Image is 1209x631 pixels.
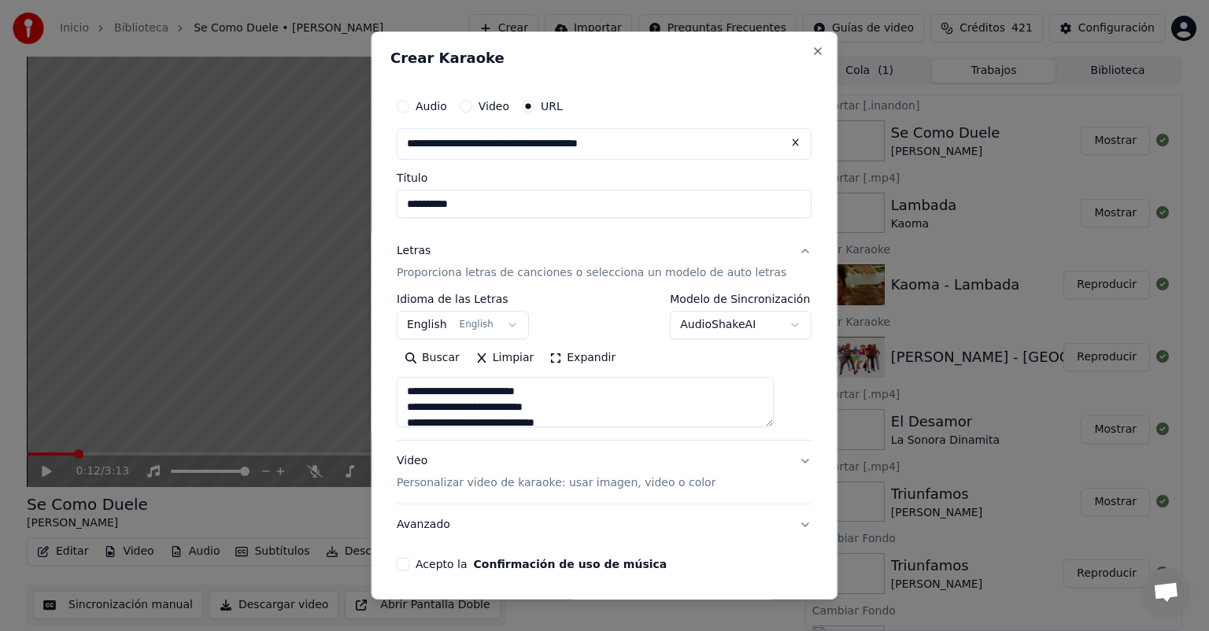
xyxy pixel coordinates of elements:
button: Acepto la [474,559,667,570]
p: Proporciona letras de canciones o selecciona un modelo de auto letras [397,265,786,281]
label: Modelo de Sincronización [671,293,812,304]
h2: Crear Karaoke [390,51,818,65]
label: Idioma de las Letras [397,293,529,304]
div: Letras [397,243,431,259]
div: LetrasProporciona letras de canciones o selecciona un modelo de auto letras [397,293,812,440]
button: Limpiar [468,345,542,371]
label: Título [397,172,812,183]
button: Avanzado [397,504,812,545]
label: URL [541,101,563,112]
p: Personalizar video de karaoke: usar imagen, video o color [397,475,715,491]
button: Expandir [542,345,624,371]
div: Video [397,453,715,491]
label: Acepto la [416,559,667,570]
label: Audio [416,101,447,112]
button: Buscar [397,345,468,371]
button: LetrasProporciona letras de canciones o selecciona un modelo de auto letras [397,231,812,293]
button: VideoPersonalizar video de karaoke: usar imagen, video o color [397,441,812,504]
label: Video [479,101,509,112]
